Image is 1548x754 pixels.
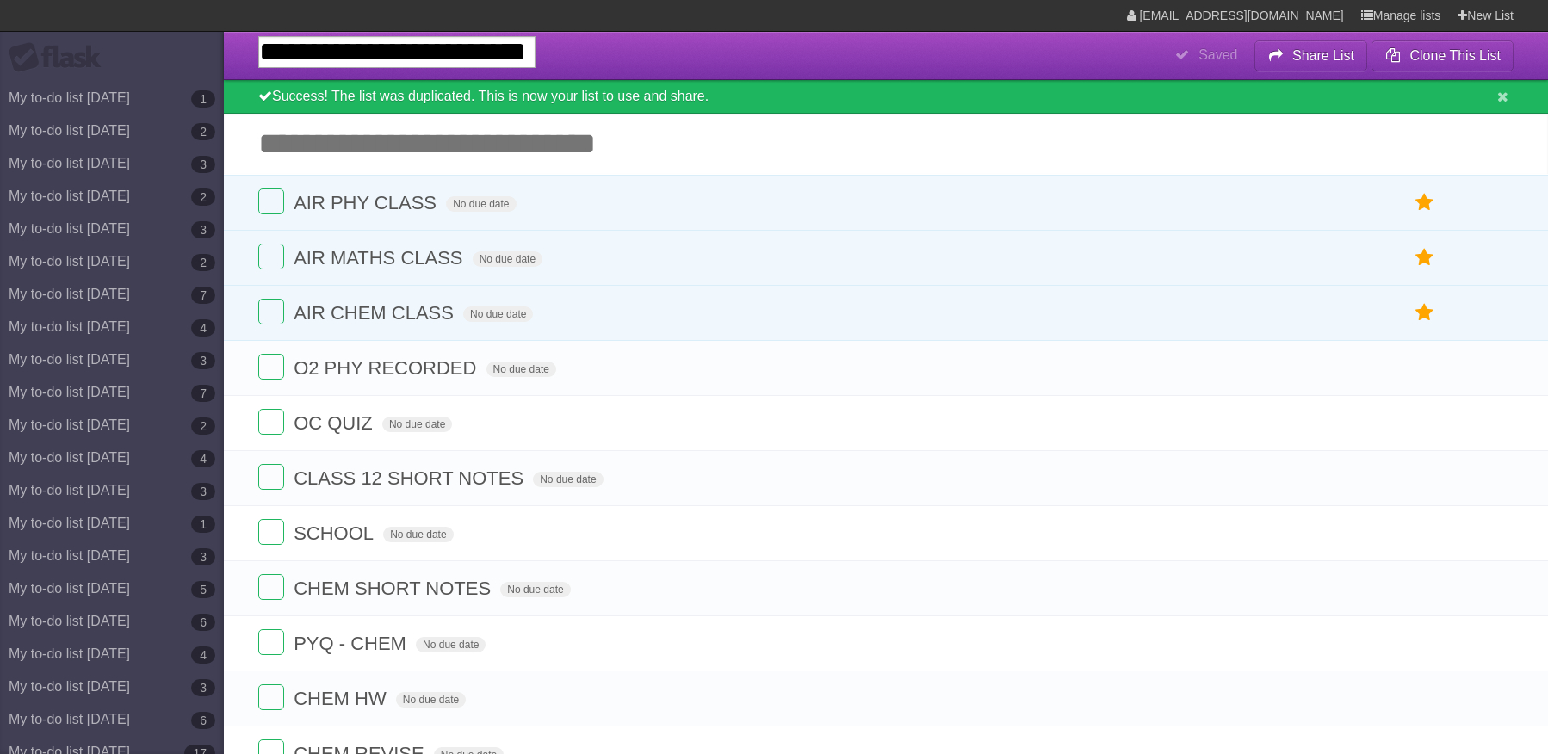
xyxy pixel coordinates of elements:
b: 6 [191,712,215,729]
label: Done [258,299,284,324]
b: 3 [191,679,215,696]
label: Done [258,354,284,380]
b: 4 [191,450,215,467]
span: No due date [500,582,570,597]
span: No due date [446,196,516,212]
label: Done [258,244,284,269]
b: 4 [191,319,215,337]
b: 5 [191,581,215,598]
label: Done [258,574,284,600]
b: 3 [191,156,215,173]
span: PYQ - CHEM [294,633,411,654]
b: Clone This List [1409,48,1501,63]
b: 7 [191,287,215,304]
b: 7 [191,385,215,402]
span: No due date [463,306,533,322]
label: Done [258,464,284,490]
label: Done [258,409,284,435]
span: No due date [382,417,452,432]
b: 2 [191,254,215,271]
span: No due date [383,527,453,542]
b: 6 [191,614,215,631]
label: Done [258,188,284,214]
span: No due date [416,637,486,652]
span: CLASS 12 SHORT NOTES [294,467,528,489]
b: Saved [1198,47,1237,62]
span: No due date [533,472,603,487]
span: AIR CHEM CLASS [294,302,458,324]
b: 3 [191,352,215,369]
b: 2 [191,188,215,206]
span: CHEM SHORT NOTES [294,578,495,599]
b: 4 [191,646,215,664]
span: O2 PHY RECORDED [294,357,480,379]
b: 1 [191,516,215,533]
span: No due date [473,251,542,267]
span: CHEM HW [294,688,391,709]
b: 1 [191,90,215,108]
b: 2 [191,417,215,435]
b: Share List [1292,48,1354,63]
span: No due date [486,362,556,377]
span: SCHOOL [294,522,378,544]
span: OC QUIZ [294,412,377,434]
button: Clone This List [1372,40,1514,71]
b: 3 [191,548,215,565]
div: Flask [9,42,112,73]
b: 2 [191,123,215,140]
button: Share List [1254,40,1368,71]
span: AIR MATHS CLASS [294,247,467,269]
b: 3 [191,483,215,500]
label: Done [258,629,284,655]
span: No due date [396,692,466,708]
label: Done [258,684,284,710]
label: Star task [1409,188,1441,217]
b: 3 [191,221,215,238]
label: Done [258,519,284,545]
label: Star task [1409,299,1441,327]
label: Star task [1409,244,1441,272]
div: Success! The list was duplicated. This is now your list to use and share. [224,80,1548,114]
span: AIR PHY CLASS [294,192,441,213]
